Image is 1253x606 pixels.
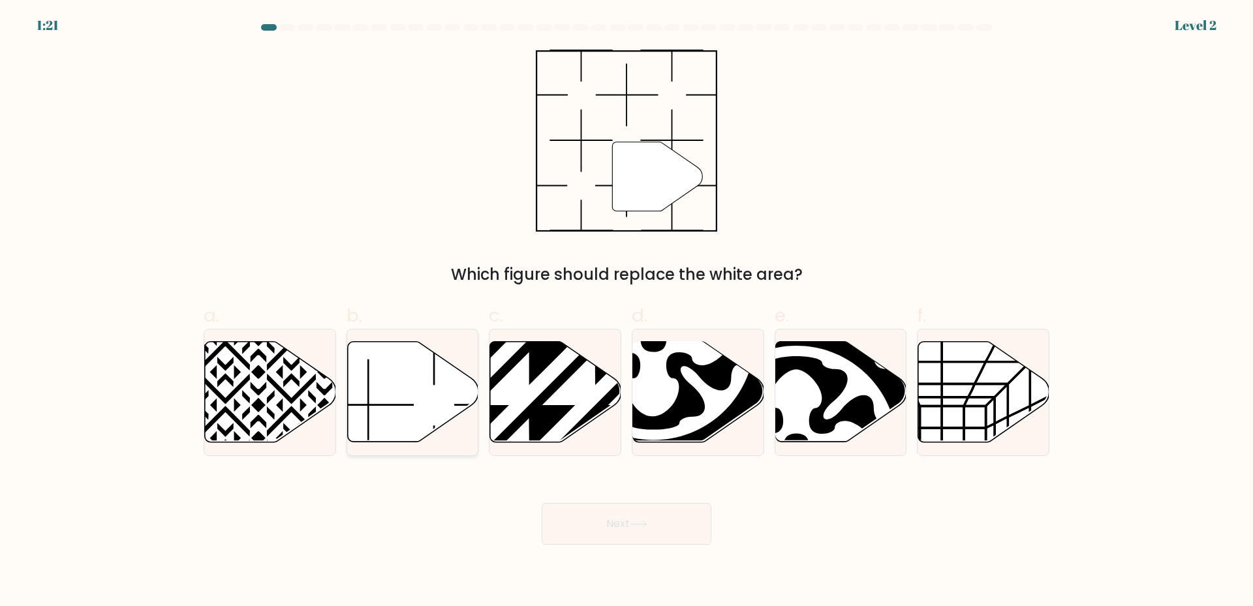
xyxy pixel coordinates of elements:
span: e. [775,303,789,328]
span: a. [204,303,219,328]
div: 1:21 [37,16,59,35]
div: Which figure should replace the white area? [211,263,1042,286]
span: f. [917,303,926,328]
span: b. [347,303,362,328]
span: d. [632,303,647,328]
g: " [612,142,702,211]
span: c. [489,303,503,328]
div: Level 2 [1175,16,1216,35]
button: Next [542,503,711,545]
